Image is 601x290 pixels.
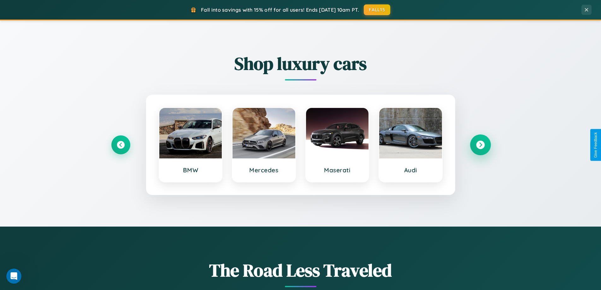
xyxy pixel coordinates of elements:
[111,258,490,282] h1: The Road Less Traveled
[111,51,490,76] h2: Shop luxury cars
[166,166,216,174] h3: BMW
[312,166,362,174] h3: Maserati
[239,166,289,174] h3: Mercedes
[364,4,390,15] button: FALL15
[6,269,21,284] iframe: Intercom live chat
[593,132,598,158] div: Give Feedback
[201,7,359,13] span: Fall into savings with 15% off for all users! Ends [DATE] 10am PT.
[386,166,436,174] h3: Audi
